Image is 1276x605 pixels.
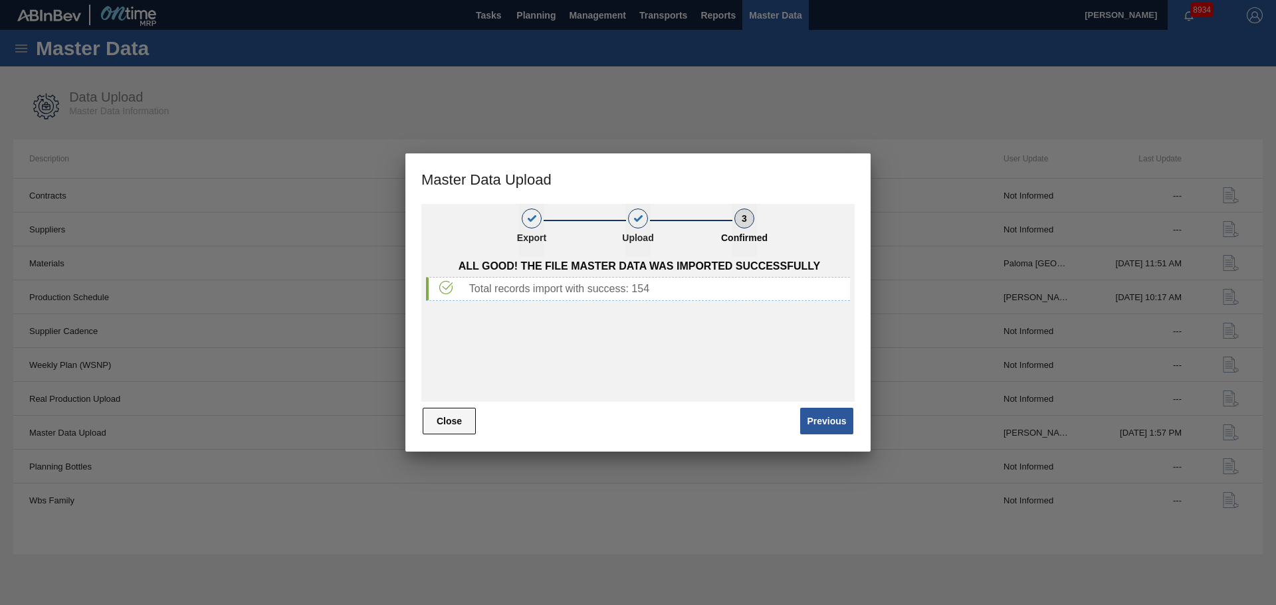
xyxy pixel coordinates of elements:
div: Total records import with success: 154 [464,283,850,295]
button: 1Export [520,204,544,257]
div: 2 [628,209,648,228]
button: 2Upload [626,204,650,257]
button: 3Confirmed [732,204,756,257]
p: Export [498,232,565,243]
img: Tipo [439,281,453,294]
button: Previous [800,408,853,434]
div: 1 [522,209,542,228]
button: Close [423,408,476,434]
span: All good! The file Master Data was imported successfully [459,260,821,272]
div: 3 [734,209,754,228]
h3: Master Data Upload [405,153,871,204]
p: Confirmed [711,232,778,243]
p: Upload [605,232,671,243]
